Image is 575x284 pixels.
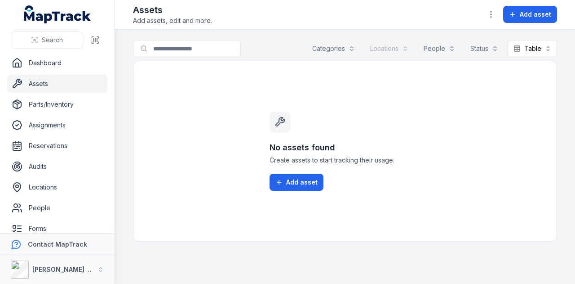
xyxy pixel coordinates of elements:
[7,199,107,217] a: People
[7,158,107,176] a: Audits
[418,40,461,57] button: People
[464,40,504,57] button: Status
[503,6,557,23] button: Add asset
[306,40,361,57] button: Categories
[520,10,551,19] span: Add asset
[24,5,91,23] a: MapTrack
[32,266,148,273] strong: [PERSON_NAME] Asset Maintenance
[7,54,107,72] a: Dashboard
[133,16,212,25] span: Add assets, edit and more.
[270,141,420,154] h3: No assets found
[133,4,212,16] h2: Assets
[7,75,107,93] a: Assets
[286,178,318,187] span: Add asset
[508,40,557,57] button: Table
[42,36,63,45] span: Search
[11,32,83,49] button: Search
[28,240,87,248] strong: Contact MapTrack
[7,116,107,134] a: Assignments
[270,174,323,191] button: Add asset
[7,178,107,196] a: Locations
[7,220,107,238] a: Forms
[7,137,107,155] a: Reservations
[270,156,420,165] span: Create assets to start tracking their usage.
[7,95,107,113] a: Parts/Inventory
